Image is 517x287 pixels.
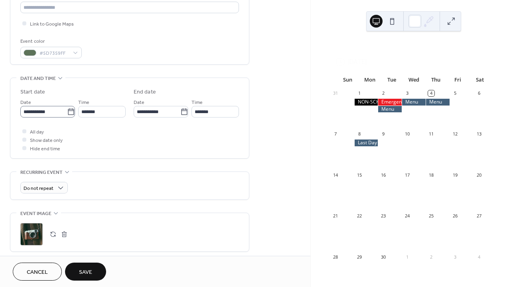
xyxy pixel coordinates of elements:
span: Time [78,98,89,107]
div: [DATE] [330,43,497,52]
div: 14 [333,172,339,178]
div: 10 [404,131,410,137]
div: 3 [452,254,458,260]
div: 9 [380,131,386,137]
div: ; [20,223,43,245]
span: Hide end time [30,145,60,153]
div: 11 [428,131,434,137]
div: Tue [381,72,403,88]
div: 16 [380,172,386,178]
div: 17 [404,172,410,178]
span: Time [191,98,203,107]
div: Mon [359,72,381,88]
div: 28 [333,254,339,260]
div: Last Day to Place Scholastic Book Orders [354,140,378,146]
div: 18 [428,172,434,178]
div: 23 [380,213,386,219]
span: Cancel [27,268,48,277]
span: Recurring event [20,168,63,177]
div: 6 [476,90,482,96]
div: Menu [402,99,426,106]
span: #5D7359FF [39,49,69,58]
div: 2 [428,254,434,260]
div: 24 [404,213,410,219]
div: 20 [476,172,482,178]
button: Save [65,263,106,281]
div: 2 [380,90,386,96]
span: Date [134,98,144,107]
div: 22 [357,213,363,219]
span: Show date only [30,136,63,145]
div: Thu [425,72,447,88]
div: 25 [428,213,434,219]
div: Wed [403,72,425,88]
div: 12 [452,131,458,137]
div: 31 [333,90,339,96]
div: 15 [357,172,363,178]
div: 29 [357,254,363,260]
button: Cancel [13,263,62,281]
div: 1 [404,254,410,260]
div: 30 [380,254,386,260]
div: 8 [357,131,363,137]
div: Event color [20,37,80,46]
span: Link to Google Maps [30,20,74,28]
div: Sat [469,72,491,88]
span: Date and time [20,74,56,83]
div: 21 [333,213,339,219]
div: 4 [428,90,434,96]
span: Date [20,98,31,107]
div: Start date [20,88,45,96]
div: End date [134,88,156,96]
span: Do not repeat [24,184,53,193]
div: Fri [447,72,469,88]
div: NON-SCHOOL DAY [354,99,378,106]
div: 3 [404,90,410,96]
div: Menu [426,99,450,106]
div: 1 [357,90,363,96]
span: Event image [20,209,51,218]
div: Sun [337,72,359,88]
span: Save [79,268,92,277]
div: 4 [476,254,482,260]
div: Menu [378,106,402,113]
div: 7 [333,131,339,137]
div: 13 [476,131,482,137]
div: 27 [476,213,482,219]
div: 5 [452,90,458,96]
span: All day [30,128,44,136]
div: 19 [452,172,458,178]
div: 26 [452,213,458,219]
div: Emergency Food Kits are Due Today! [378,99,402,106]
